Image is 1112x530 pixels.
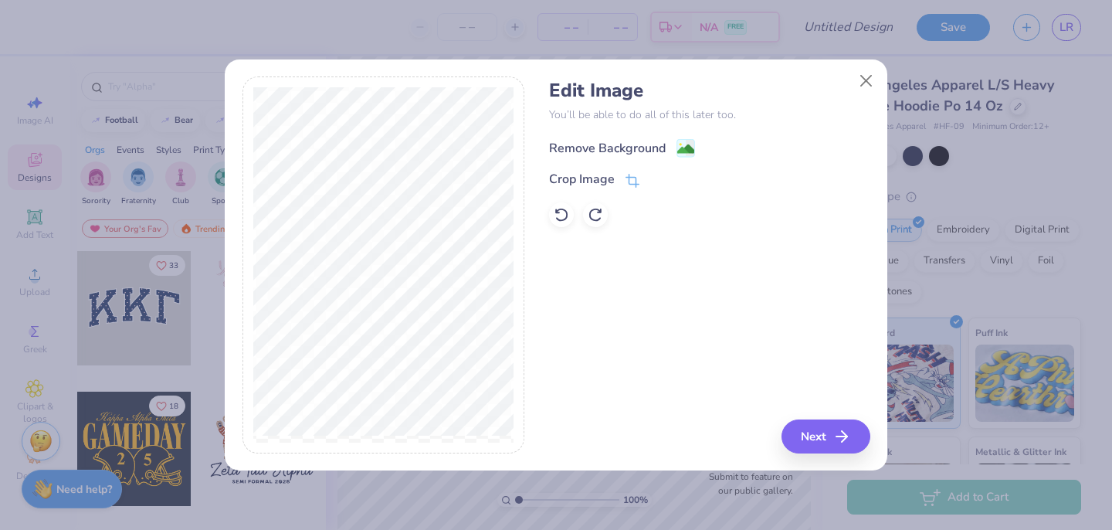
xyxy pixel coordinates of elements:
button: Next [781,420,870,454]
h4: Edit Image [549,80,870,102]
div: Remove Background [549,139,666,158]
div: Crop Image [549,170,615,189]
p: You’ll be able to do all of this later too. [549,107,870,123]
button: Close [852,66,881,95]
